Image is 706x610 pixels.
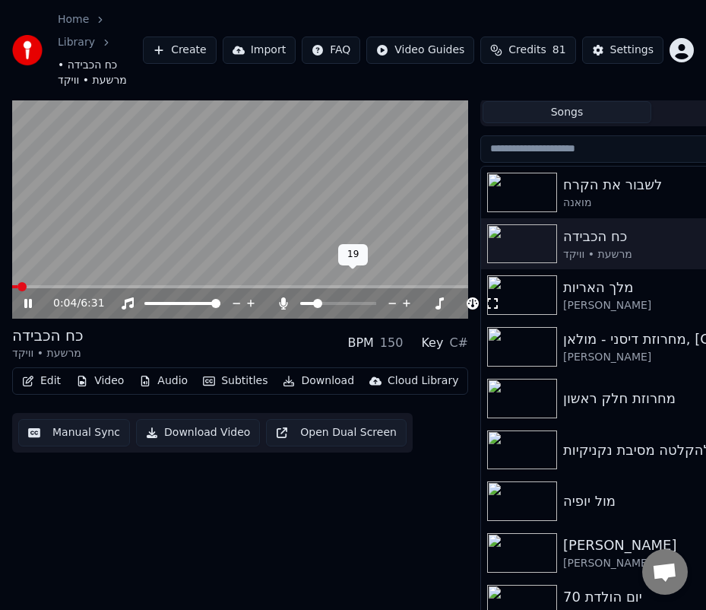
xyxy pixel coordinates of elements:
button: Video Guides [366,37,474,64]
div: Settings [610,43,654,58]
button: Import [223,37,296,64]
img: youka [12,35,43,65]
div: BPM [347,334,373,352]
button: Manual Sync [18,419,130,446]
button: Credits81 [480,37,575,64]
button: Edit [16,370,67,392]
span: 81 [552,43,566,58]
div: Cloud Library [388,373,458,389]
button: Create [143,37,217,64]
div: כח הכבידה [12,325,84,346]
button: Songs [483,101,651,123]
button: Settings [582,37,663,64]
div: C# [449,334,468,352]
button: FAQ [302,37,360,64]
a: Library [58,35,95,50]
button: Download Video [136,419,260,446]
button: Audio [133,370,194,392]
div: Key [421,334,443,352]
span: Credits [508,43,546,58]
div: 150 [380,334,404,352]
div: פתח צ'אט [642,549,688,595]
span: 6:31 [81,296,104,311]
a: Home [58,12,89,27]
button: Video [70,370,130,392]
div: מרשעת • וויקד [12,346,84,361]
button: Subtitles [197,370,274,392]
nav: breadcrumb [58,12,143,88]
button: Open Dual Screen [266,419,407,446]
span: כח הכבידה • מרשעת • וויקד [58,58,143,88]
button: Download [277,370,360,392]
div: / [53,296,90,311]
span: 0:04 [53,296,77,311]
div: 19 [338,244,368,265]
